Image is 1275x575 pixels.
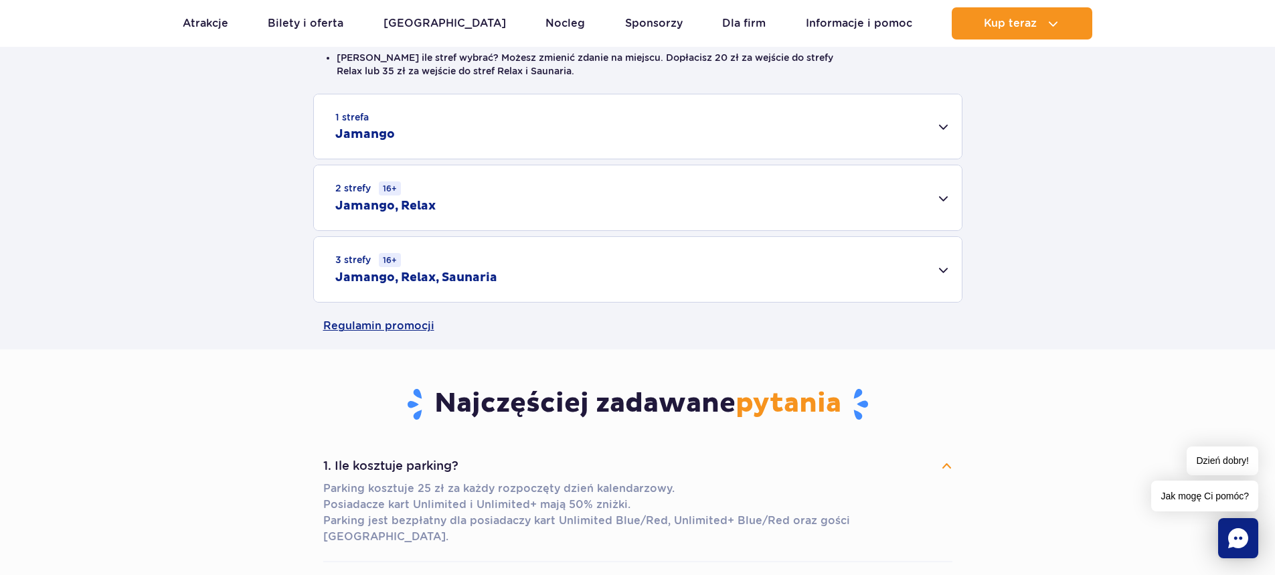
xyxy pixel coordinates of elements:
small: 2 strefy [335,181,401,195]
h2: Jamango, Relax, Saunaria [335,270,497,286]
span: Dzień dobry! [1187,446,1258,475]
small: 1 strefa [335,110,369,124]
li: [PERSON_NAME] ile stref wybrać? Możesz zmienić zdanie na miejscu. Dopłacisz 20 zł za wejście do s... [337,51,939,78]
span: Jak mogę Ci pomóc? [1151,481,1258,511]
a: Informacje i pomoc [806,7,912,39]
a: Regulamin promocji [323,303,952,349]
small: 16+ [379,253,401,267]
p: Parking kosztuje 25 zł za każdy rozpoczęty dzień kalendarzowy. Posiadacze kart Unlimited i Unlimi... [323,481,952,545]
h2: Jamango [335,127,395,143]
a: Sponsorzy [625,7,683,39]
a: Atrakcje [183,7,228,39]
small: 3 strefy [335,253,401,267]
span: Kup teraz [984,17,1037,29]
a: Nocleg [545,7,585,39]
small: 16+ [379,181,401,195]
button: 1. Ile kosztuje parking? [323,451,952,481]
a: Bilety i oferta [268,7,343,39]
h2: Jamango, Relax [335,198,436,214]
h3: Najczęściej zadawane [323,387,952,422]
span: pytania [736,387,841,420]
a: [GEOGRAPHIC_DATA] [384,7,506,39]
button: Kup teraz [952,7,1092,39]
a: Dla firm [722,7,766,39]
div: Chat [1218,518,1258,558]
